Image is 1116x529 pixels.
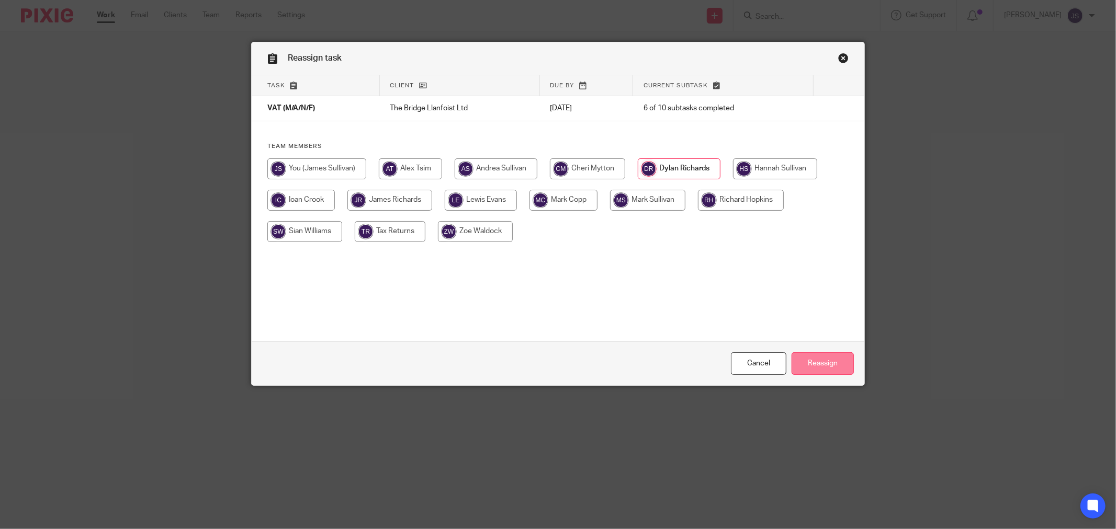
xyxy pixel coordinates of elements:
span: Current subtask [644,83,708,88]
span: Client [390,83,414,88]
span: VAT (M/A/N/F) [267,105,315,112]
span: Reassign task [288,54,342,62]
h4: Team members [267,142,849,151]
span: Due by [550,83,574,88]
a: Close this dialog window [731,352,786,375]
input: Reassign [792,352,854,375]
a: Close this dialog window [838,53,849,67]
p: [DATE] [550,103,623,113]
p: The Bridge Llanfoist Ltd [390,103,529,113]
td: 6 of 10 subtasks completed [633,96,814,121]
span: Task [267,83,285,88]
